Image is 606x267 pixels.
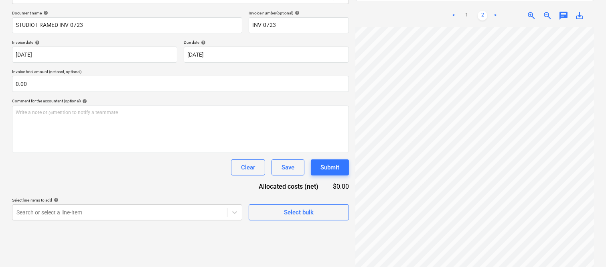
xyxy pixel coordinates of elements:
[249,17,349,33] input: Invoice number
[42,10,48,15] span: help
[293,10,300,15] span: help
[241,162,255,173] div: Clear
[12,40,177,45] div: Invoice date
[245,182,331,191] div: Allocated costs (net)
[331,182,349,191] div: $0.00
[12,76,349,92] input: Invoice total amount (net cost, optional)
[12,69,349,76] p: Invoice total amount (net cost, optional)
[231,159,265,175] button: Clear
[543,11,552,20] span: zoom_out
[490,11,500,20] a: Next page
[184,47,349,63] input: Due date not specified
[478,11,487,20] a: Page 2 is your current page
[12,10,242,16] div: Document name
[575,11,584,20] span: save_alt
[566,228,606,267] iframe: Chat Widget
[81,99,87,104] span: help
[284,207,314,218] div: Select bulk
[12,17,242,33] input: Document name
[199,40,206,45] span: help
[272,159,304,175] button: Save
[12,198,242,203] div: Select line-items to add
[12,47,177,63] input: Invoice date not specified
[462,11,471,20] a: Page 1
[282,162,294,173] div: Save
[12,98,349,104] div: Comment for the accountant (optional)
[33,40,40,45] span: help
[52,198,59,202] span: help
[449,11,458,20] a: Previous page
[184,40,349,45] div: Due date
[249,10,349,16] div: Invoice number (optional)
[559,11,568,20] span: chat
[320,162,339,173] div: Submit
[527,11,536,20] span: zoom_in
[249,204,349,220] button: Select bulk
[311,159,349,175] button: Submit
